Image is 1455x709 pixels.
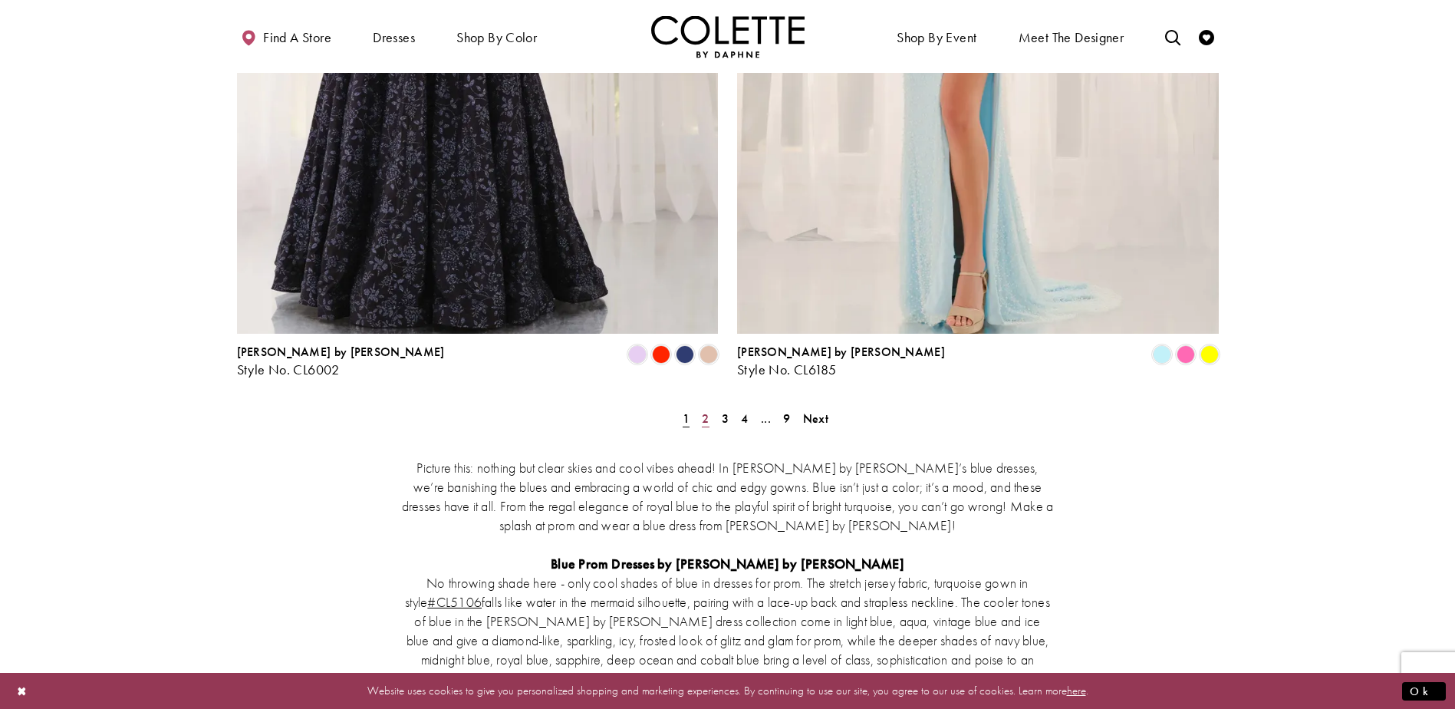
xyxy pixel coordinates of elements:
span: ... [761,411,771,427]
span: 1 [683,411,690,427]
a: Page 3 [717,407,733,430]
a: Visit Home Page [651,15,805,58]
p: Website uses cookies to give you personalized shopping and marketing experiences. By continuing t... [110,681,1345,701]
span: 3 [722,411,729,427]
div: Colette by Daphne Style No. CL6002 [237,345,445,378]
span: Shop by color [453,15,541,58]
span: Meet the designer [1019,30,1124,45]
button: Submit Dialog [1402,681,1446,701]
span: [PERSON_NAME] by [PERSON_NAME] [237,344,445,360]
a: Page 9 [779,407,795,430]
a: Opens in new tab [427,593,482,611]
span: Dresses [373,30,415,45]
a: here [1067,683,1086,698]
div: Colette by Daphne Style No. CL6185 [737,345,945,378]
a: Meet the designer [1015,15,1128,58]
span: Dresses [369,15,419,58]
a: ... [756,407,775,430]
span: Next [803,411,828,427]
img: Colette by Daphne [651,15,805,58]
p: No throwing shade here - only cool shades of blue in dresses for prom. The stretch jersey fabric,... [402,573,1054,688]
i: Lilac [628,345,647,364]
span: Shop By Event [897,30,976,45]
a: Next Page [798,407,833,430]
span: 2 [702,411,709,427]
span: [PERSON_NAME] by [PERSON_NAME] [737,344,945,360]
span: Shop By Event [893,15,980,58]
span: Current Page [678,407,694,430]
span: Find a store [263,30,331,45]
span: Shop by color [456,30,537,45]
span: 9 [783,411,790,427]
a: Check Wishlist [1195,15,1218,58]
i: Scarlet [652,345,670,364]
span: Style No. CL6002 [237,361,340,378]
button: Close Dialog [9,678,35,704]
strong: Blue Prom Dresses by [PERSON_NAME] by [PERSON_NAME] [551,555,904,572]
a: Toggle search [1161,15,1184,58]
p: Picture this: nothing but clear skies and cool vibes ahead! In [PERSON_NAME] by [PERSON_NAME]’s b... [402,458,1054,535]
a: Find a store [237,15,335,58]
span: 4 [741,411,748,427]
i: Yellow [1200,345,1219,364]
i: Pink [1177,345,1195,364]
i: Champagne [700,345,718,364]
a: Page 2 [697,407,713,430]
a: Page 4 [736,407,752,430]
span: Style No. CL6185 [737,361,836,378]
i: Navy Blue [676,345,694,364]
i: Light Blue [1153,345,1171,364]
